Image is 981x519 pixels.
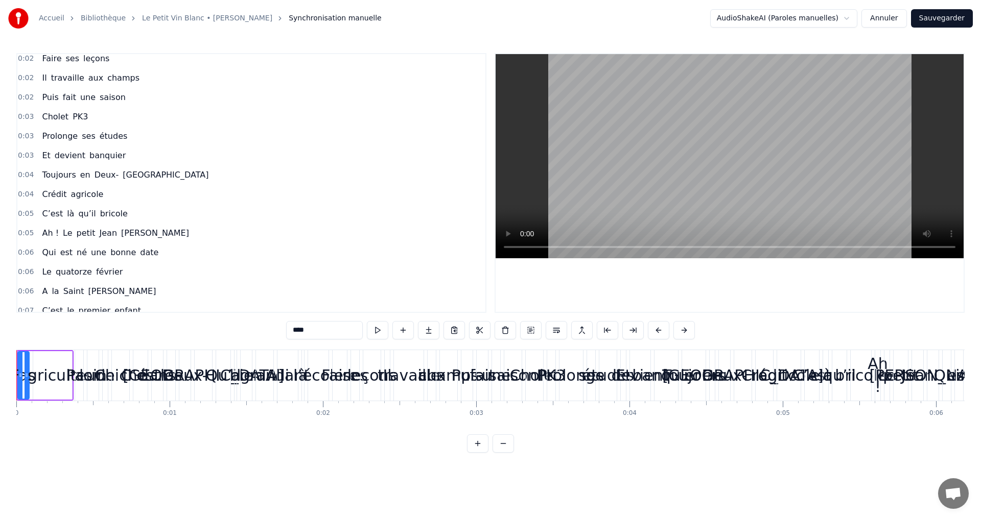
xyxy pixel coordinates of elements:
[18,54,34,64] span: 0:02
[66,208,75,219] span: là
[488,364,537,387] div: saison
[109,246,137,258] span: bonne
[41,72,48,84] span: Il
[316,409,330,417] div: 0:02
[41,208,64,219] span: C’est
[66,305,75,316] span: le
[18,92,34,103] span: 0:02
[11,364,35,387] div: Fils
[41,227,60,239] span: Ah !
[18,209,34,219] span: 0:05
[18,286,34,296] span: 0:06
[293,364,343,387] div: l’école
[87,285,157,297] span: [PERSON_NAME]
[41,305,64,316] span: C’est
[79,91,97,103] span: une
[41,169,77,181] span: Toujours
[76,246,88,258] span: né
[378,364,440,387] div: travaille
[142,13,272,23] a: Le Petit Vin Blanc • [PERSON_NAME]
[76,227,97,239] span: petit
[41,91,59,103] span: Puis
[861,9,906,28] button: Annuler
[18,248,34,258] span: 0:06
[18,170,34,180] span: 0:04
[321,364,358,387] div: Faire
[113,305,142,316] span: enfant
[163,409,177,417] div: 0:01
[41,111,69,122] span: Cholet
[41,188,67,200] span: Crédit
[121,364,160,387] div: C’est
[240,364,289,387] div: grandi
[18,73,34,83] span: 0:02
[123,364,284,387] div: [GEOGRAPHIC_DATA]
[95,364,147,387] div: Chiché
[470,409,483,417] div: 0:03
[41,246,57,258] span: Qui
[868,352,888,398] div: Ah !
[452,364,483,387] div: Puis
[819,364,833,387] div: là
[41,53,62,64] span: Faire
[99,91,127,103] span: saison
[934,364,960,387] div: Qui
[342,364,368,387] div: ses
[79,169,91,181] span: en
[537,364,566,387] div: PK3
[417,364,446,387] div: aux
[50,72,85,84] span: travaille
[623,409,637,417] div: 0:04
[82,53,110,64] span: leçons
[15,409,19,417] div: 0
[776,409,790,417] div: 0:05
[18,228,34,238] span: 0:05
[66,364,92,387] div: Pas
[99,208,129,219] span: bricole
[122,169,209,181] span: [GEOGRAPHIC_DATA]
[470,364,495,387] div: fait
[59,246,74,258] span: est
[578,364,604,387] div: ses
[51,285,60,297] span: la
[55,266,93,278] span: quatorze
[662,364,823,387] div: [GEOGRAPHIC_DATA]
[88,150,127,161] span: banquier
[510,364,559,387] div: Cholet
[289,13,382,23] span: Synchronisation manuelle
[65,53,81,64] span: ses
[41,130,79,142] span: Prolonge
[538,364,605,387] div: Prolonge
[266,364,310,387] div: Allant
[94,169,120,181] span: Deux-
[230,364,263,387] div: bien
[612,364,669,387] div: devient
[347,364,396,387] div: leçons
[18,151,34,161] span: 0:03
[120,227,190,239] span: [PERSON_NAME]
[87,72,104,84] span: aux
[99,130,129,142] span: études
[99,227,119,239] span: Jean
[18,112,34,122] span: 0:03
[8,8,29,29] img: youka
[81,13,126,23] a: Bibliothèque
[792,364,831,387] div: C’est
[18,267,34,277] span: 0:06
[758,364,820,387] div: agricole
[139,246,159,258] span: date
[938,478,969,509] div: Ouvrir le chat
[18,131,34,141] span: 0:03
[79,364,107,387] div: loin
[41,266,52,278] span: Le
[835,364,886,387] div: bricole
[418,364,479,387] div: champs
[90,246,107,258] span: une
[582,364,634,387] div: études
[482,364,510,387] div: une
[741,364,787,387] div: Crédit
[39,13,382,23] nav: breadcrumb
[95,266,124,278] span: février
[4,364,102,387] div: d’agriculteur
[947,364,971,387] div: est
